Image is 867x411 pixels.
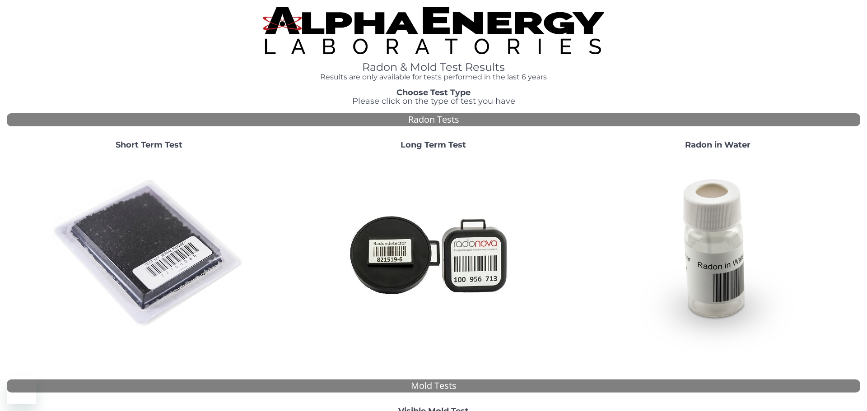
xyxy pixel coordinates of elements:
strong: Choose Test Type [396,88,471,97]
img: TightCrop.jpg [263,7,604,54]
div: Mold Tests [7,379,860,393]
strong: Short Term Test [116,140,182,150]
strong: Radon in Water [685,140,750,150]
strong: Long Term Test [401,140,466,150]
div: Radon Tests [7,113,860,126]
h4: Results are only available for tests performed in the last 6 years [263,73,604,81]
h1: Radon & Mold Test Results [263,61,604,73]
span: Please click on the type of test you have [352,96,515,106]
iframe: Button to launch messaging window [7,375,36,404]
img: RadoninWater.jpg [621,157,815,351]
img: ShortTerm.jpg [52,157,246,351]
img: Radtrak2vsRadtrak3.jpg [336,157,531,351]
